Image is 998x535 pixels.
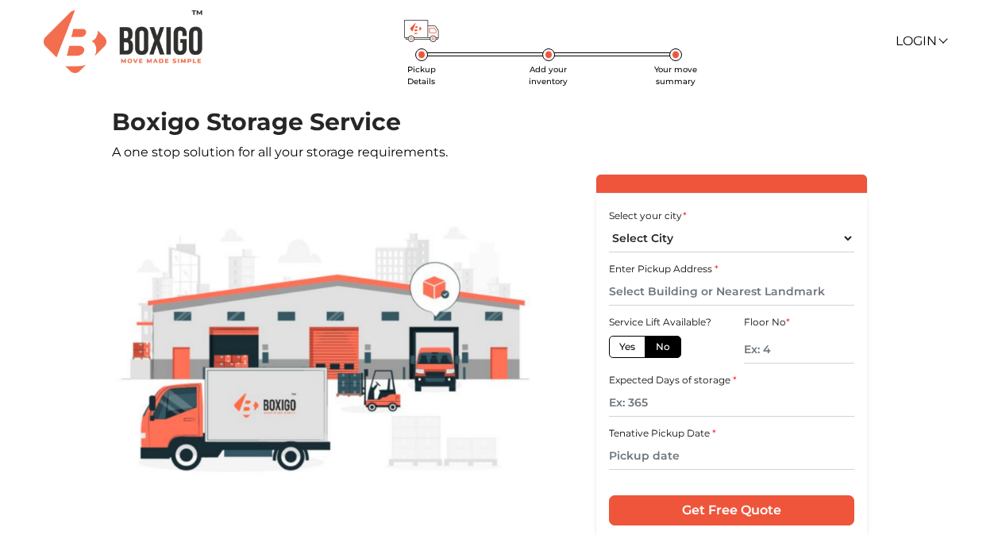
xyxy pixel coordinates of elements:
label: Tenative Pickup Date [609,426,716,441]
input: Pickup date [609,442,854,470]
input: Ex: 4 [744,336,855,364]
label: Select your city [609,209,687,223]
label: Expected Days of storage [609,373,737,387]
label: Yes [609,336,645,358]
span: Your move summary [654,64,697,87]
img: Boxigo [44,10,202,73]
input: Get Free Quote [609,495,854,525]
p: A one stop solution for all your storage requirements. [112,143,887,162]
label: Enter Pickup Address [609,262,719,276]
a: Login [896,33,946,48]
input: Select Building or Nearest Landmark [609,278,854,306]
span: Pickup Details [407,64,436,87]
label: Service Lift Available? [609,315,711,329]
input: Ex: 365 [609,389,854,417]
label: Floor No [744,315,790,329]
span: Add your inventory [529,64,568,87]
label: No [645,336,681,358]
h1: Boxigo Storage Service [112,108,887,137]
